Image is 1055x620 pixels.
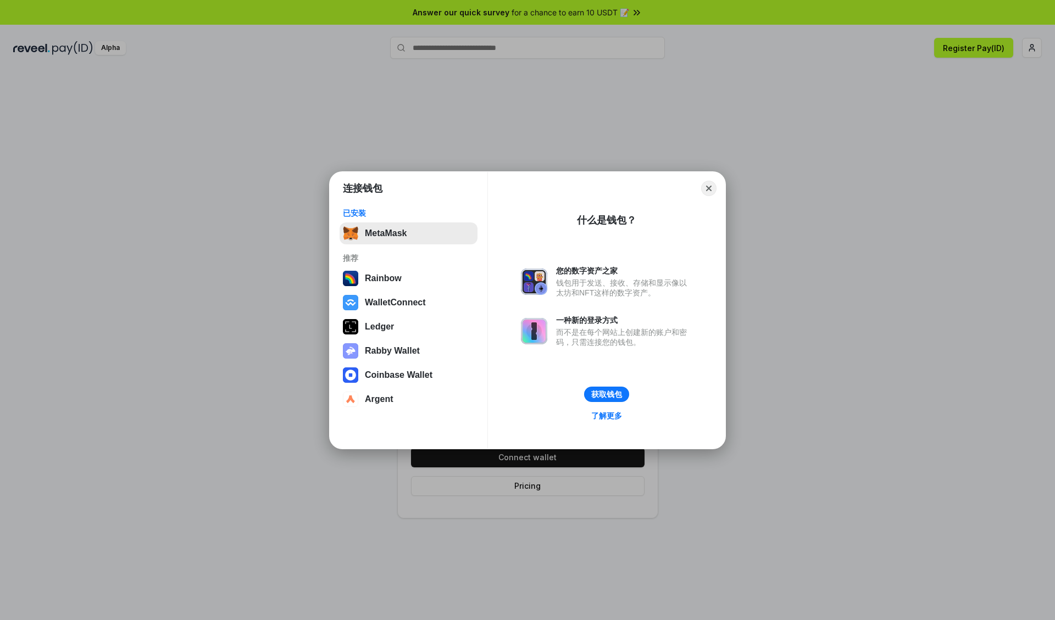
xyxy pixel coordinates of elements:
[343,271,358,286] img: svg+xml,%3Csvg%20width%3D%22120%22%20height%3D%22120%22%20viewBox%3D%220%200%20120%20120%22%20fil...
[340,267,477,289] button: Rainbow
[591,411,622,421] div: 了解更多
[340,292,477,314] button: WalletConnect
[591,389,622,399] div: 获取钱包
[343,226,358,241] img: svg+xml,%3Csvg%20fill%3D%22none%22%20height%3D%2233%22%20viewBox%3D%220%200%2035%2033%22%20width%...
[343,367,358,383] img: svg+xml,%3Csvg%20width%3D%2228%22%20height%3D%2228%22%20viewBox%3D%220%200%2028%2028%22%20fill%3D...
[343,253,474,263] div: 推荐
[340,364,477,386] button: Coinbase Wallet
[365,322,394,332] div: Ledger
[556,327,692,347] div: 而不是在每个网站上创建新的账户和密码，只需连接您的钱包。
[343,182,382,195] h1: 连接钱包
[343,208,474,218] div: 已安装
[340,222,477,244] button: MetaMask
[343,319,358,334] img: svg+xml,%3Csvg%20xmlns%3D%22http%3A%2F%2Fwww.w3.org%2F2000%2Fsvg%22%20width%3D%2228%22%20height%3...
[343,343,358,359] img: svg+xml,%3Csvg%20xmlns%3D%22http%3A%2F%2Fwww.w3.org%2F2000%2Fsvg%22%20fill%3D%22none%22%20viewBox...
[365,298,426,308] div: WalletConnect
[343,392,358,407] img: svg+xml,%3Csvg%20width%3D%2228%22%20height%3D%2228%22%20viewBox%3D%220%200%2028%2028%22%20fill%3D...
[365,370,432,380] div: Coinbase Wallet
[365,346,420,356] div: Rabby Wallet
[584,387,629,402] button: 获取钱包
[340,316,477,338] button: Ledger
[365,273,402,283] div: Rainbow
[556,266,692,276] div: 您的数字资产之家
[343,295,358,310] img: svg+xml,%3Csvg%20width%3D%2228%22%20height%3D%2228%22%20viewBox%3D%220%200%2028%2028%22%20fill%3D...
[340,340,477,362] button: Rabby Wallet
[365,394,393,404] div: Argent
[521,318,547,344] img: svg+xml,%3Csvg%20xmlns%3D%22http%3A%2F%2Fwww.w3.org%2F2000%2Fsvg%22%20fill%3D%22none%22%20viewBox...
[701,181,717,196] button: Close
[340,388,477,410] button: Argent
[585,409,629,423] a: 了解更多
[556,278,692,298] div: 钱包用于发送、接收、存储和显示像以太坊和NFT这样的数字资产。
[556,315,692,325] div: 一种新的登录方式
[577,214,636,227] div: 什么是钱包？
[365,228,407,238] div: MetaMask
[521,269,547,295] img: svg+xml,%3Csvg%20xmlns%3D%22http%3A%2F%2Fwww.w3.org%2F2000%2Fsvg%22%20fill%3D%22none%22%20viewBox...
